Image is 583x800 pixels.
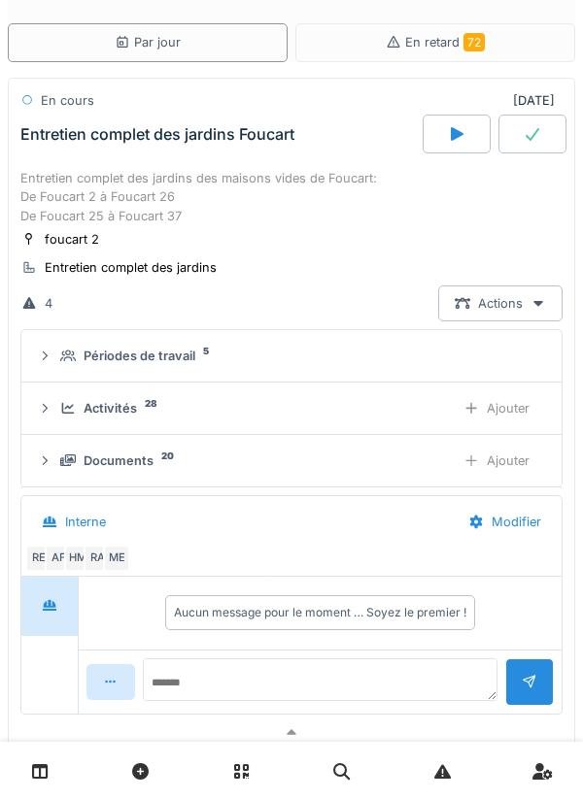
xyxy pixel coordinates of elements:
div: En cours [41,91,94,110]
div: Actions [438,285,563,321]
div: Activités [84,399,137,417]
div: Aucun message pour le moment … Soyez le premier ! [174,604,466,621]
div: Périodes de travail [84,347,195,365]
div: 4 [45,294,52,313]
div: Entretien complet des jardins des maisons vides de Foucart: De Foucart 2 à Foucart 26 De Foucart ... [20,169,563,225]
div: [DATE] [513,91,563,110]
div: Entretien complet des jardins Foucart [20,125,294,144]
div: Ajouter [447,390,546,426]
div: Modifier [452,504,558,540]
div: AF [45,545,72,572]
summary: Activités28Ajouter [29,390,554,426]
div: Documents [84,451,154,470]
span: 72 [463,33,485,51]
summary: Périodes de travail5 [29,338,554,374]
div: RE [25,545,52,572]
span: En retard [405,35,485,50]
div: Par jour [115,33,181,51]
div: HM [64,545,91,572]
div: Interne [65,513,106,531]
div: Entretien complet des jardins [45,258,217,277]
div: ME [103,545,130,572]
div: foucart 2 [45,230,99,249]
summary: Documents20Ajouter [29,443,554,479]
div: RA [84,545,111,572]
div: Ajouter [447,443,546,479]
